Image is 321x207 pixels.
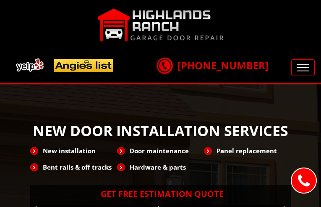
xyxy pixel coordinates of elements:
h2: Get Free Estimation Quote [34,189,287,199]
li: Hardware & parts [117,160,204,174]
li: Panel replacement [204,144,291,158]
img: call.png [154,55,175,76]
li: Bent rails & off tracks [30,160,117,174]
li: Door maintenance [117,144,204,158]
a: [PHONE_NUMBER] [157,58,269,72]
img: add.png [13,55,117,76]
li: New installation [30,144,117,158]
h1: NEW DOOR INSTALLATION SERVICES [30,122,291,139]
button: Toggle navigation [291,59,315,76]
img: Highlands-Ranch.png [98,8,224,41]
